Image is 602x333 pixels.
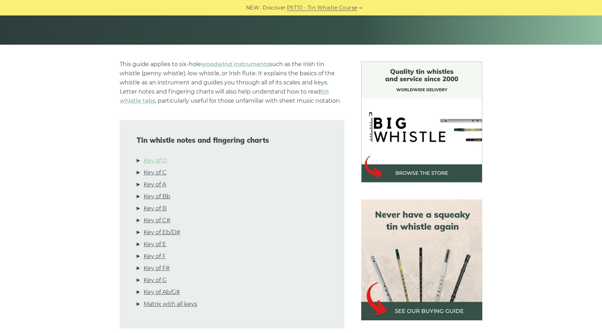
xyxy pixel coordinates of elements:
span: Discover [263,4,286,12]
a: Key of E [144,240,166,249]
a: Key of D [144,156,167,165]
a: woodwind instruments [201,61,269,68]
a: Key of Bb [144,192,170,201]
a: PST10 - Tin Whistle Course [287,4,357,12]
a: Key of C# [144,216,170,225]
a: Key of C [144,168,167,177]
span: NEW: [246,4,261,12]
a: Key of Eb/D# [144,228,180,237]
a: Key of G [144,276,167,285]
p: This guide applies to six-hole such as the Irish tin whistle (penny whistle), low whistle, or Iri... [120,60,344,105]
a: Key of F# [144,264,170,273]
a: Key of Ab/G# [144,288,180,297]
a: Key of B [144,204,167,213]
a: Key of A [144,180,166,189]
a: Key of F [144,252,166,261]
a: Matrix with all keys [144,300,197,309]
img: tin whistle buying guide [361,199,482,320]
span: Tin whistle notes and fingering charts [137,136,327,145]
img: BigWhistle Tin Whistle Store [361,62,482,182]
